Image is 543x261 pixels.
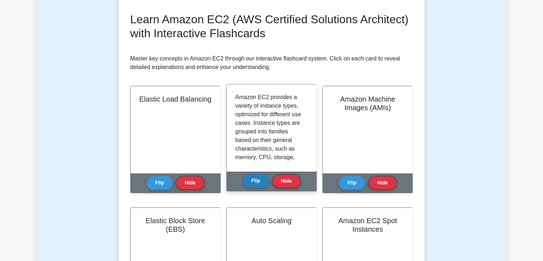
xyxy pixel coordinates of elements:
button: Flip [242,174,269,188]
button: Flip [338,176,365,190]
p: Amazon EC2 provides a variety of instance types, optimized for different use cases. Instance type... [235,93,305,256]
h2: Amazon EC2 Spot Instances [331,216,404,233]
h2: Elastic Block Store (EBS) [139,216,212,233]
button: Hide [368,176,397,190]
h2: Auto Scaling [235,216,308,225]
button: Hide [272,174,301,188]
h2: Amazon Machine Images (AMIs) [331,95,404,112]
button: Flip [146,176,173,190]
button: Hide [176,176,204,190]
h2: Elastic Load Balancing [139,95,212,103]
p: Master key concepts in Amazon EC2 through our interactive flashcard system. Click on each card to... [130,54,413,72]
h2: Learn Amazon EC2 (AWS Certified Solutions Architect) with Interactive Flashcards [130,13,413,40]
